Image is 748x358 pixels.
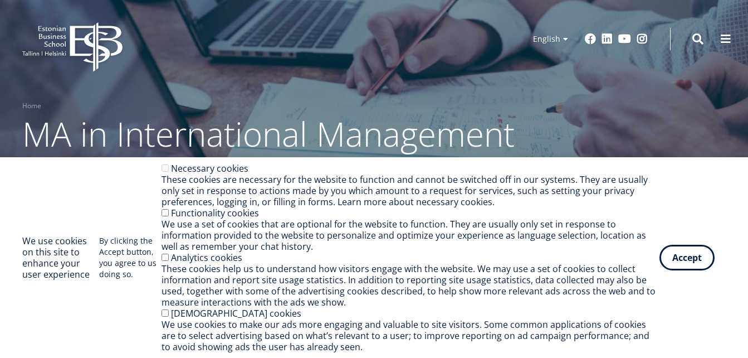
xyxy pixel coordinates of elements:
[171,162,248,175] label: Necessary cookies
[22,111,515,157] span: MA in International Management
[171,307,301,320] label: [DEMOGRAPHIC_DATA] cookies
[99,235,162,280] p: By clicking the Accept button, you agree to us doing so.
[162,174,659,207] div: These cookies are necessary for the website to function and cannot be switched off in our systems...
[171,251,242,264] label: Analytics cookies
[618,33,631,45] a: Youtube
[162,263,659,308] div: These cookies help us to understand how visitors engage with the website. We may use a set of coo...
[22,100,41,112] a: Home
[602,33,613,45] a: Linkedin
[585,33,596,45] a: Facebook
[22,235,99,280] h2: We use cookies on this site to enhance your user experience
[171,207,259,219] label: Functionality cookies
[162,319,659,352] div: We use cookies to make our ads more engaging and valuable to site visitors. Some common applicati...
[637,33,648,45] a: Instagram
[659,245,715,270] button: Accept
[162,219,659,252] div: We use a set of cookies that are optional for the website to function. They are usually only set ...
